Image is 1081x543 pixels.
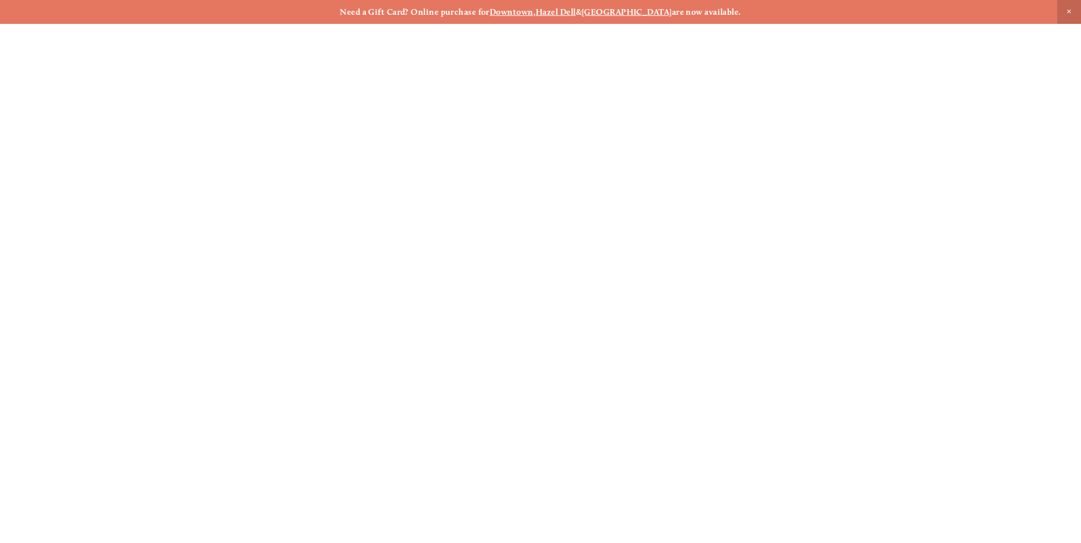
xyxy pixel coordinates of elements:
[340,7,490,17] strong: Need a Gift Card? Online purchase for
[582,7,672,17] a: [GEOGRAPHIC_DATA]
[490,7,533,17] a: Downtown
[576,7,582,17] strong: &
[536,7,576,17] a: Hazel Dell
[533,7,536,17] strong: ,
[672,7,741,17] strong: are now available.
